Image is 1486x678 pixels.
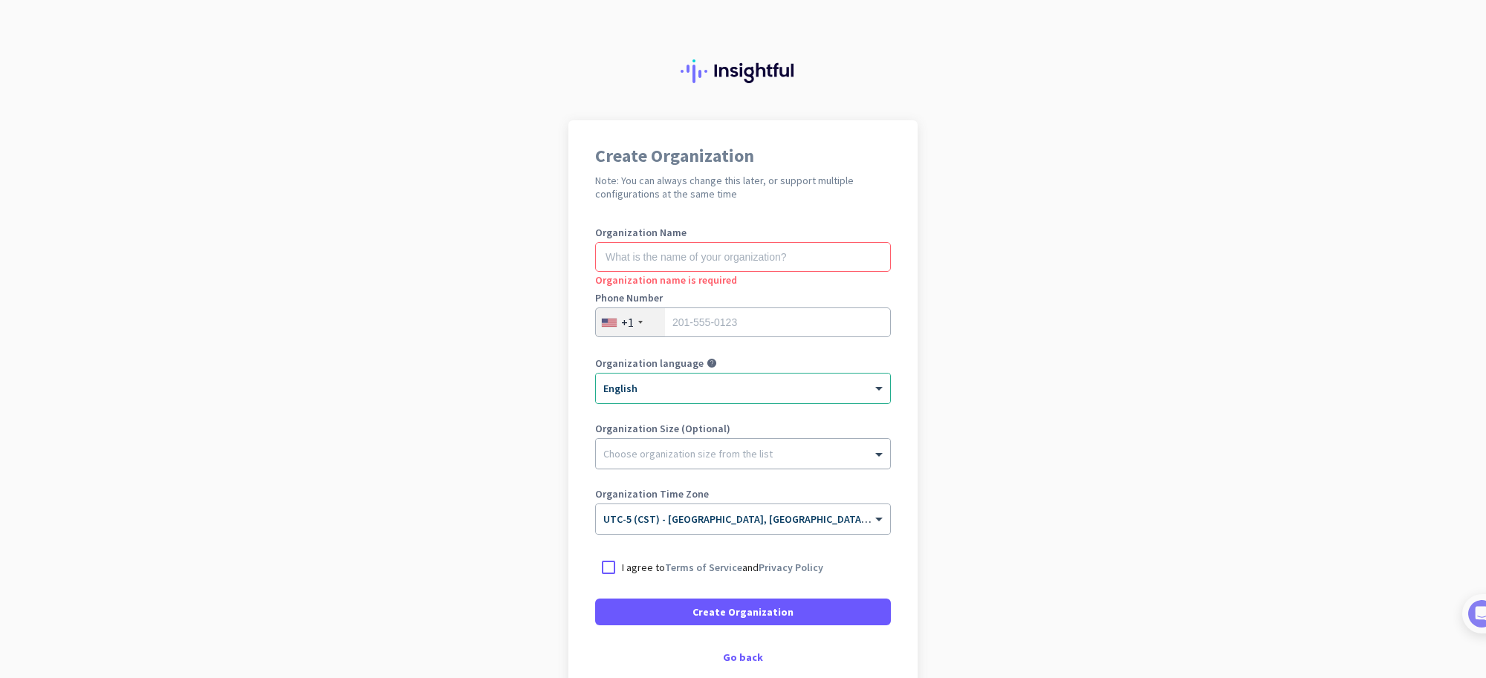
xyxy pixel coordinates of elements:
[621,315,634,330] div: +1
[759,561,823,574] a: Privacy Policy
[595,489,891,499] label: Organization Time Zone
[681,59,805,83] img: Insightful
[707,358,717,368] i: help
[595,147,891,165] h1: Create Organization
[595,293,891,303] label: Phone Number
[595,174,891,201] h2: Note: You can always change this later, or support multiple configurations at the same time
[595,242,891,272] input: What is the name of your organization?
[595,358,704,368] label: Organization language
[595,599,891,625] button: Create Organization
[665,561,742,574] a: Terms of Service
[692,604,794,619] span: Create Organization
[595,307,891,337] input: 201-555-0123
[595,652,891,662] div: Go back
[595,273,737,287] span: Organization name is required
[622,560,823,575] p: I agree to and
[595,227,891,238] label: Organization Name
[595,423,891,434] label: Organization Size (Optional)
